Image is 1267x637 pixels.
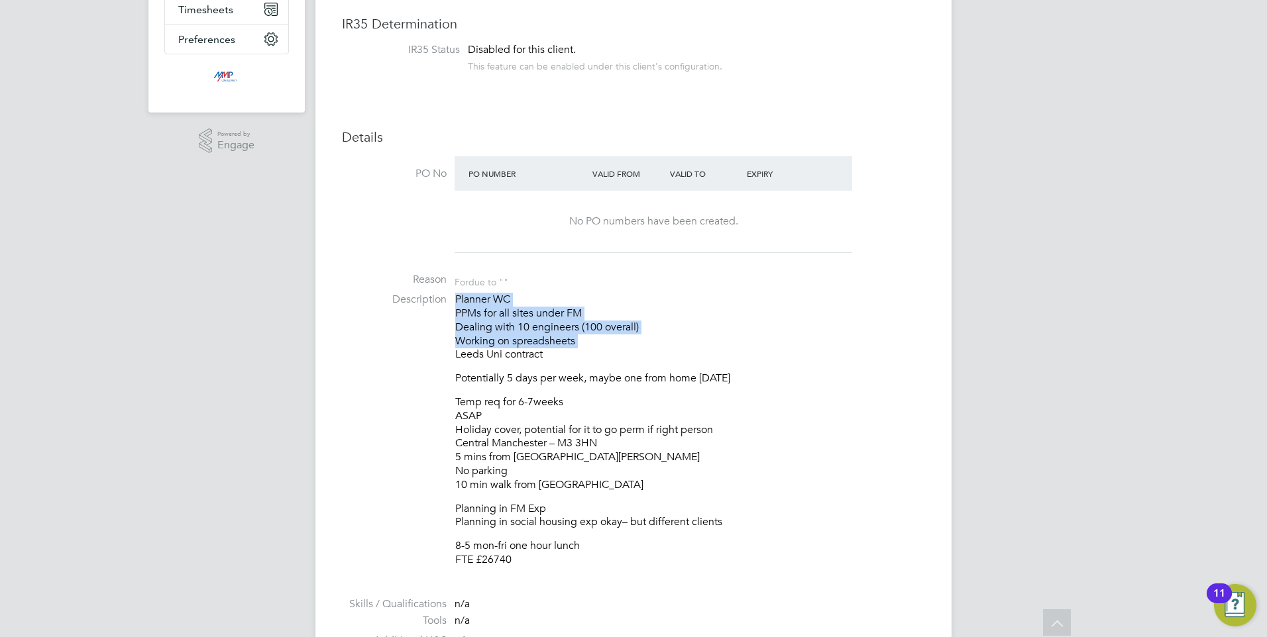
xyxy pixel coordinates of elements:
[355,43,460,57] label: IR35 Status
[455,371,925,385] p: Potentially 5 days per week, maybe one from home [DATE]
[465,162,589,185] div: PO Number
[342,167,447,181] label: PO No
[217,140,254,151] span: Engage
[589,162,667,185] div: Valid From
[455,597,470,611] span: n/a
[342,597,447,611] label: Skills / Qualifications
[455,395,925,492] p: Temp req for 6-7weeks ASAP Holiday cover, potential for it to go perm if right person Central Man...
[165,24,288,54] button: Preferences
[342,15,925,32] h3: IR35 Determination
[342,614,447,628] label: Tools
[667,162,744,185] div: Valid To
[342,128,925,146] h3: Details
[455,539,925,567] p: 8-5 mon-fri one hour lunch FTE £26740
[342,293,447,307] label: Description
[164,68,289,89] a: Go to home page
[468,43,576,56] span: Disabled for this client.
[455,293,925,362] p: Planner WC PPMs for all sites under FM Dealing with 10 engineers (100 overall) Working on spreads...
[468,215,839,228] div: No PO numbers have been created.
[199,128,255,154] a: Powered byEngage
[468,57,722,72] div: This feature can be enabled under this client's configuration.
[208,68,246,89] img: mmpconsultancy-logo-retina.png
[178,33,235,46] span: Preferences
[1214,584,1256,626] button: Open Resource Center, 11 new notifications
[342,273,447,287] label: Reason
[455,502,925,530] p: Planning in FM Exp Planning in social housing exp okay– but different clients
[178,3,233,16] span: Timesheets
[455,614,470,627] span: n/a
[455,273,508,288] div: For due to ""
[1213,593,1225,611] div: 11
[217,128,254,140] span: Powered by
[744,162,821,185] div: Expiry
